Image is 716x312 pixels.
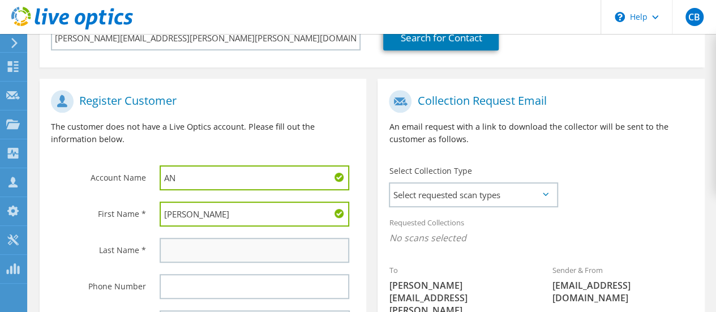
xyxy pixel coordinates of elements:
[51,274,145,292] label: Phone Number
[51,165,145,183] label: Account Name
[389,165,471,177] label: Select Collection Type
[51,238,145,256] label: Last Name *
[378,211,704,253] div: Requested Collections
[51,121,355,146] p: The customer does not have a Live Optics account. Please fill out the information below.
[51,90,349,113] h1: Register Customer
[389,90,687,113] h1: Collection Request Email
[389,232,693,244] span: No scans selected
[383,25,499,50] a: Search for Contact
[51,202,145,220] label: First Name *
[390,183,556,206] span: Select requested scan types
[552,279,693,304] span: [EMAIL_ADDRESS][DOMAIN_NAME]
[541,258,705,310] div: Sender & From
[389,121,693,146] p: An email request with a link to download the collector will be sent to the customer as follows.
[615,12,625,22] svg: \n
[685,8,704,26] span: CB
